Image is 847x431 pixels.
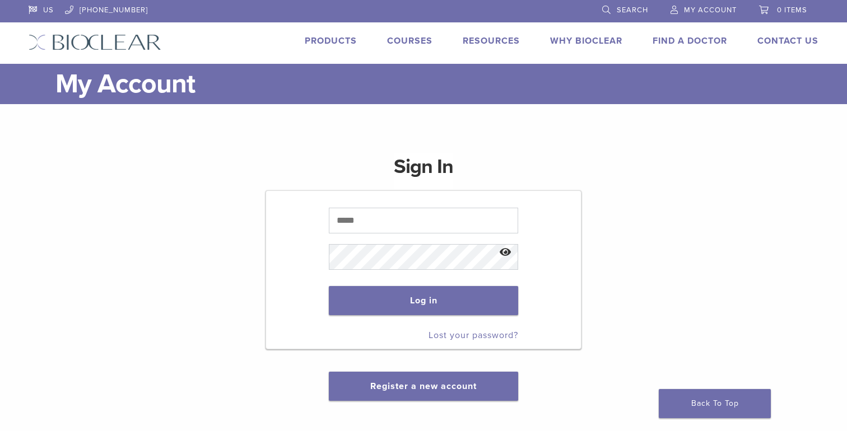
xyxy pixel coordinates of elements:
a: Why Bioclear [550,35,622,46]
img: Bioclear [29,34,161,50]
h1: Sign In [394,153,453,189]
a: Products [305,35,357,46]
a: Courses [387,35,432,46]
span: 0 items [777,6,807,15]
a: Lost your password? [429,330,518,341]
span: My Account [684,6,737,15]
a: Contact Us [757,35,818,46]
a: Resources [463,35,520,46]
span: Search [617,6,648,15]
a: Back To Top [659,389,771,418]
button: Register a new account [329,372,518,401]
a: Register a new account [370,381,477,392]
a: Find A Doctor [653,35,727,46]
button: Log in [329,286,518,315]
h1: My Account [55,64,818,104]
button: Show password [494,238,518,267]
